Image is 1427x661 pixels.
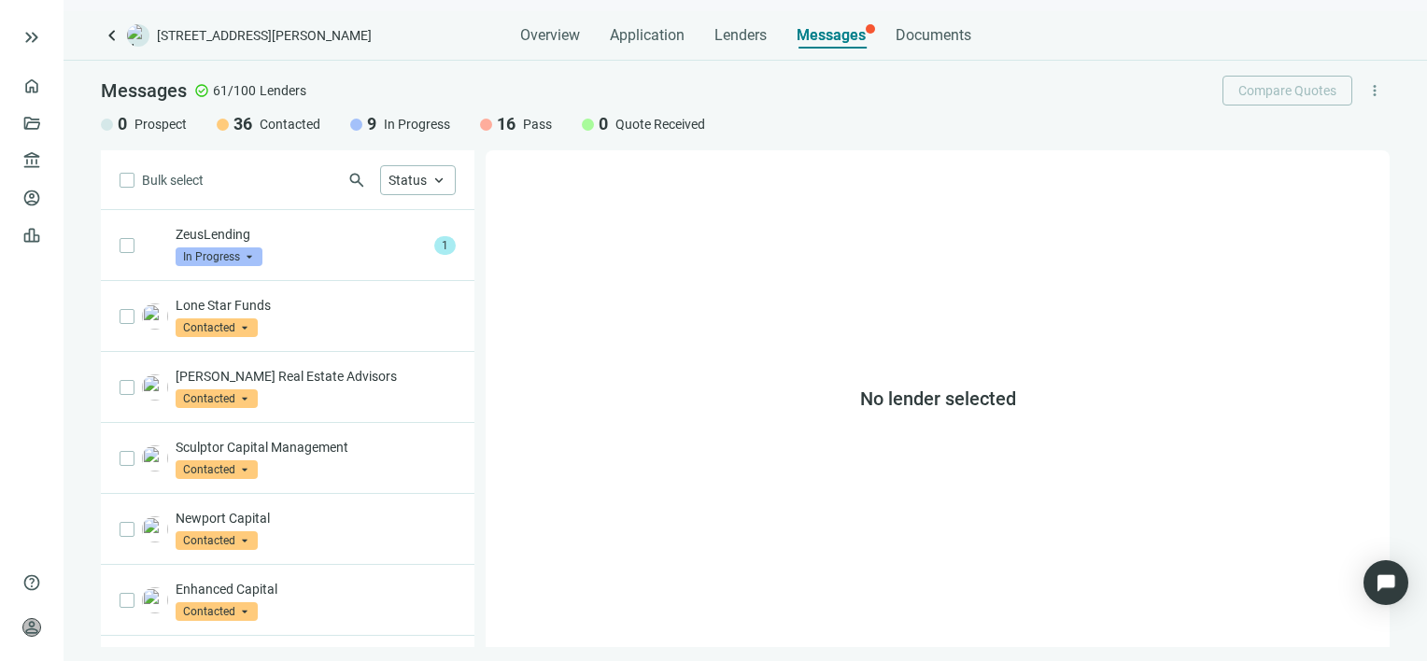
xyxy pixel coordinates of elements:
[1222,76,1352,105] button: Compare Quotes
[176,438,456,457] p: Sculptor Capital Management
[260,115,320,134] span: Contacted
[176,460,258,479] span: Contacted
[176,225,427,244] p: ZeusLending
[101,24,123,47] a: keyboard_arrow_left
[497,113,516,135] span: 16
[22,618,41,637] span: person
[434,236,456,255] span: 1
[1363,560,1408,605] div: Open Intercom Messenger
[610,26,685,45] span: Application
[384,115,450,134] span: In Progress
[176,247,262,266] span: In Progress
[142,445,168,471] img: 86aa2990-6ff6-4c02-aa26-98a0b034fa7c
[142,170,204,190] span: Bulk select
[142,587,168,613] img: 83ada376-ae60-487a-9bc2-2887a5114981
[599,113,608,135] span: 0
[260,81,306,100] span: Lenders
[142,516,168,542] img: dd6d0a81-cee0-45bd-83d3-d829d45334a8
[347,171,366,190] span: search
[714,26,767,45] span: Lenders
[176,531,258,550] span: Contacted
[523,115,552,134] span: Pass
[176,389,258,408] span: Contacted
[1366,82,1383,99] span: more_vert
[615,115,705,134] span: Quote Received
[127,24,149,47] img: deal-logo
[896,26,971,45] span: Documents
[101,79,187,102] span: Messages
[486,150,1390,647] div: No lender selected
[22,573,41,592] span: help
[176,580,456,598] p: Enhanced Capital
[389,173,427,188] span: Status
[142,303,168,330] img: 6e41bef5-a3d3-424c-8a33-4c7927f6dd7d
[134,115,187,134] span: Prospect
[176,318,258,337] span: Contacted
[233,113,252,135] span: 36
[157,26,372,45] span: [STREET_ADDRESS][PERSON_NAME]
[176,367,456,386] p: [PERSON_NAME] Real Estate Advisors
[21,26,43,49] button: keyboard_double_arrow_right
[22,151,35,170] span: account_balance
[176,602,258,621] span: Contacted
[142,374,168,401] img: 3cca2028-de20-48b0-9a8c-476da54b7dac
[520,26,580,45] span: Overview
[194,83,209,98] span: check_circle
[176,296,456,315] p: Lone Star Funds
[118,113,127,135] span: 0
[431,172,447,189] span: keyboard_arrow_up
[1360,76,1390,105] button: more_vert
[797,26,866,44] span: Messages
[213,81,256,100] span: 61/100
[367,113,376,135] span: 9
[176,509,456,527] p: Newport Capital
